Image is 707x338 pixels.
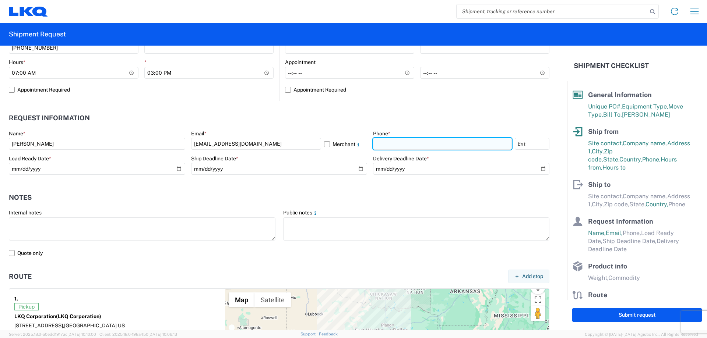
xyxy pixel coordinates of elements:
label: Merchant [324,138,367,150]
span: Ship Deadline Date, [602,238,657,245]
span: State, [629,201,646,208]
span: Pickup [14,303,39,310]
span: Zip code, [604,201,629,208]
span: Product info [588,262,627,270]
span: Request Information [588,217,653,225]
span: Ship from [588,128,619,135]
label: Name [9,130,25,137]
button: Show street map [229,292,254,307]
button: Show satellite imagery [254,292,291,307]
h2: Shipment Request [9,30,66,39]
span: Client: 2025.18.0-198a450 [99,332,177,337]
label: Quote only [9,247,549,259]
span: Country, [646,201,668,208]
label: Phone [373,130,390,137]
span: [GEOGRAPHIC_DATA] US [64,323,125,328]
h2: Route [9,273,32,280]
span: Company name, [623,193,667,200]
label: Delivery Deadline Date [373,155,429,162]
button: Submit request [572,308,702,322]
label: Public notes [283,209,318,216]
span: (LKQ Corporation) [56,313,101,319]
strong: LKQ Corporation [14,313,101,319]
span: Copyright © [DATE]-[DATE] Agistix Inc., All Rights Reserved [585,331,698,338]
label: Appointment [285,59,316,65]
button: Toggle fullscreen view [531,292,545,307]
span: Hours to [602,164,626,171]
span: Email, [606,230,623,236]
label: Email [191,130,207,137]
span: Route [588,291,607,299]
span: City, [592,148,604,155]
span: State, [603,156,619,163]
span: [STREET_ADDRESS], [14,323,64,328]
label: Internal notes [9,209,42,216]
input: Ext [515,138,549,150]
span: Commodity [608,274,640,281]
span: Unique PO#, [588,103,622,110]
h2: Shipment Checklist [574,61,649,70]
span: Equipment Type, [622,103,668,110]
span: Weight, [588,274,608,281]
label: Hours [9,59,25,65]
span: Company name, [623,140,667,147]
span: [DATE] 10:06:13 [148,332,177,337]
strong: 1. [14,294,18,303]
h2: Notes [9,194,32,201]
span: Site contact, [588,193,623,200]
a: Support [300,332,319,336]
h2: Request Information [9,114,90,122]
span: Server: 2025.18.0-a0edd1917ac [9,332,96,337]
span: Phone, [623,230,641,236]
span: [PERSON_NAME] [622,111,670,118]
label: Appointment Required [285,84,549,96]
label: Load Ready Date [9,155,51,162]
span: City, [592,201,604,208]
button: Drag Pegman onto the map to open Street View [531,306,545,321]
label: Ship Deadline Date [191,155,238,162]
span: Phone [668,201,685,208]
span: Country, [619,156,642,163]
a: Feedback [319,332,338,336]
label: Appointment Required [9,84,274,96]
span: Add stop [522,273,543,280]
span: Bill To, [603,111,622,118]
span: [DATE] 10:10:00 [67,332,96,337]
input: Shipment, tracking or reference number [457,4,647,18]
span: Site contact, [588,140,623,147]
span: Phone, [642,156,661,163]
span: Ship to [588,181,611,188]
button: Add stop [508,270,549,283]
span: General Information [588,91,652,99]
span: Name, [588,230,606,236]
